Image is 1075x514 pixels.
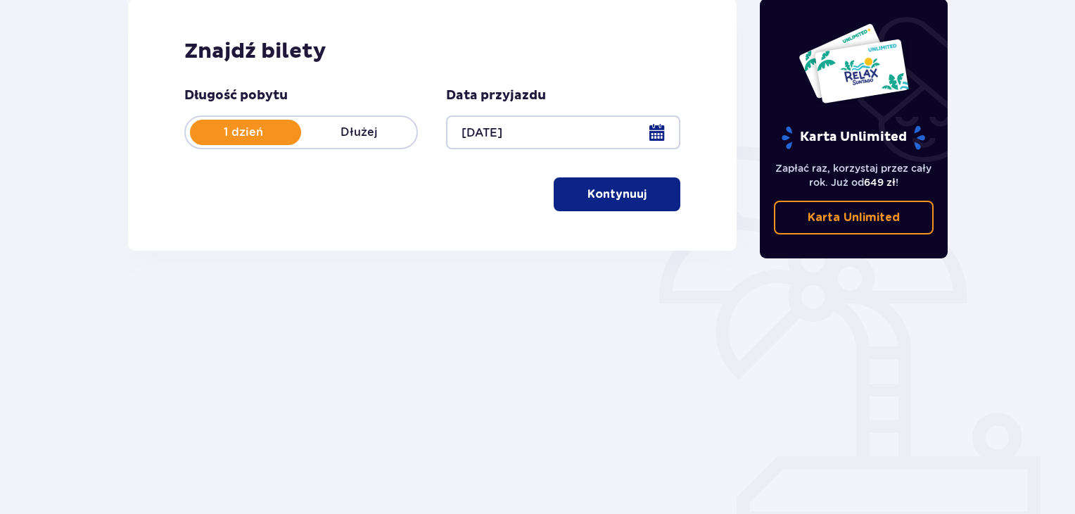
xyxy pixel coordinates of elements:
p: Karta Unlimited [808,210,900,225]
button: Kontynuuj [554,177,680,211]
p: 1 dzień [186,125,301,140]
p: Dłużej [301,125,416,140]
p: Karta Unlimited [780,125,927,150]
p: Kontynuuj [587,187,647,202]
a: Karta Unlimited [774,201,934,234]
p: Długość pobytu [184,87,288,104]
img: Dwie karty całoroczne do Suntago z napisem 'UNLIMITED RELAX', na białym tle z tropikalnymi liśćmi... [798,23,910,104]
h2: Znajdź bilety [184,38,680,65]
p: Data przyjazdu [446,87,546,104]
p: Zapłać raz, korzystaj przez cały rok. Już od ! [774,161,934,189]
span: 649 zł [864,177,896,188]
